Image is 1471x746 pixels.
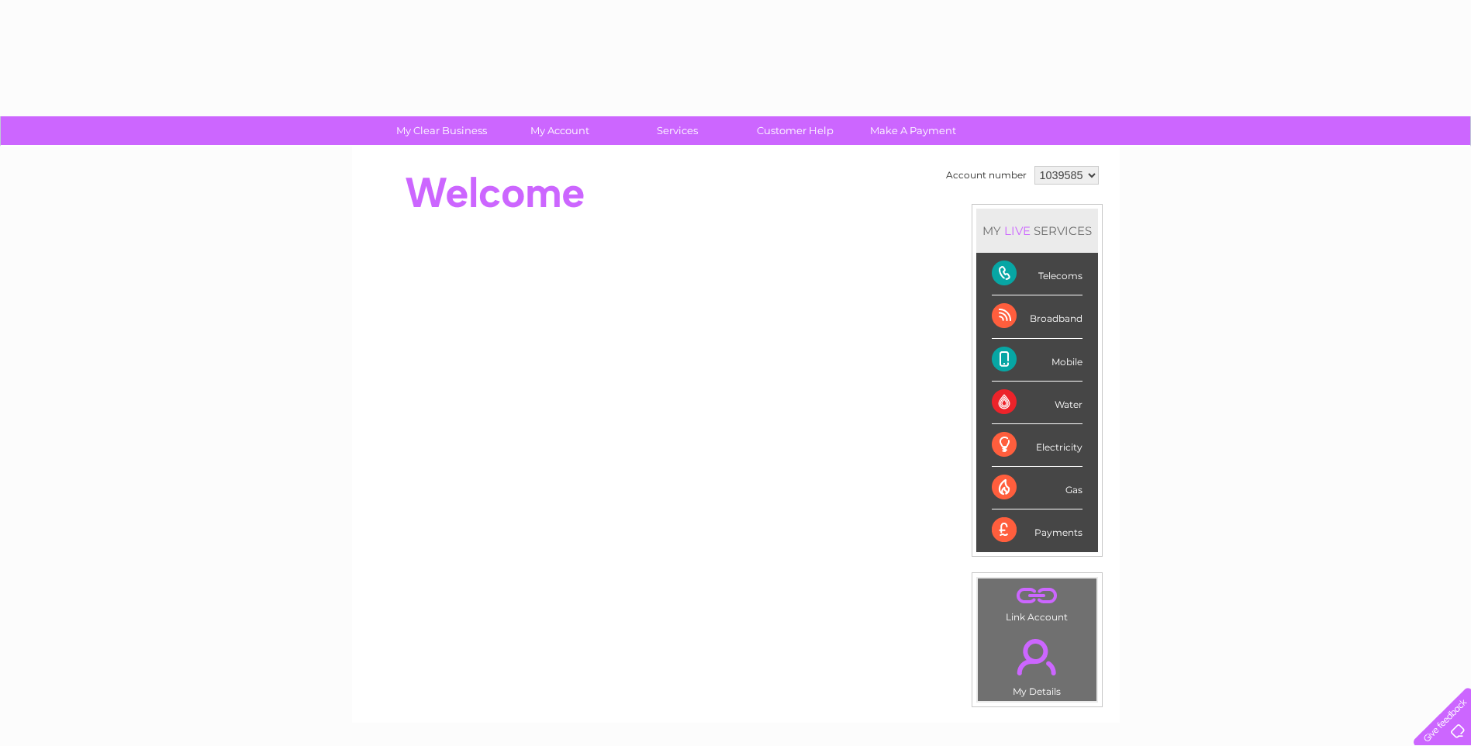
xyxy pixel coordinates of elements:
div: Telecoms [992,253,1083,295]
a: . [982,582,1093,610]
div: Electricity [992,424,1083,467]
div: Mobile [992,339,1083,382]
div: MY SERVICES [976,209,1098,253]
div: LIVE [1001,223,1034,238]
a: . [982,630,1093,684]
a: Customer Help [731,116,859,145]
div: Broadband [992,295,1083,338]
a: My Account [496,116,623,145]
td: My Details [977,626,1097,702]
a: Make A Payment [849,116,977,145]
div: Water [992,382,1083,424]
td: Link Account [977,578,1097,627]
div: Payments [992,509,1083,551]
td: Account number [942,162,1031,188]
a: Services [613,116,741,145]
a: My Clear Business [378,116,506,145]
div: Gas [992,467,1083,509]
